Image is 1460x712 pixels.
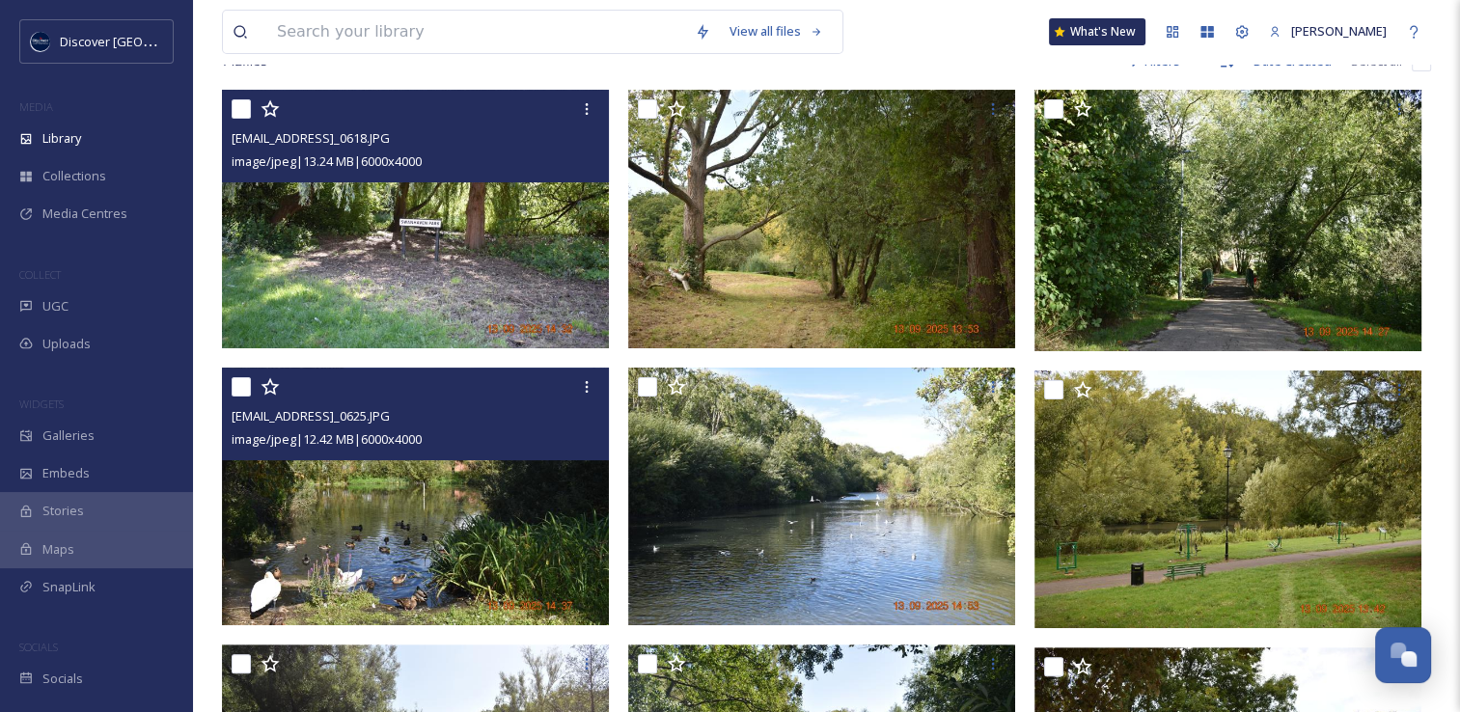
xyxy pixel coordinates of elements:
img: ext_1757786644.761892_SwanhavenPark@gmail.com-DSC_0625.JPG [222,367,609,625]
span: image/jpeg | 12.42 MB | 6000 x 4000 [232,430,422,448]
span: SnapLink [42,578,96,596]
span: UGC [42,297,69,315]
a: [PERSON_NAME] [1259,13,1396,50]
span: Stories [42,502,84,520]
span: COLLECT [19,267,61,282]
span: Library [42,129,81,148]
span: Discover [GEOGRAPHIC_DATA] [60,32,235,50]
button: Open Chat [1375,627,1431,683]
span: Maps [42,540,74,559]
span: Uploads [42,335,91,353]
input: Search your library [267,11,685,53]
img: ext_1757786470.526337_SwanhavenPark@gmail.com-DSC_0610.JPG [1034,370,1421,629]
img: Untitled%20design%20%282%29.png [31,32,50,51]
span: SOCIALS [19,640,58,654]
span: Socials [42,670,83,688]
img: ext_1757786644.920388_SwanhavenPark@gmail.com-DSC_0618.JPG [222,90,609,348]
span: WIDGETS [19,397,64,411]
span: [EMAIL_ADDRESS]_0625.JPG [232,407,390,424]
img: ext_1757786473.246715_SwanhavenPark@gmail.com-DSC_0639.JPG [628,367,1015,625]
a: View all files [720,13,833,50]
span: [EMAIL_ADDRESS]_0618.JPG [232,129,390,147]
span: Media Centres [42,205,127,223]
span: Embeds [42,464,90,482]
img: ext_1757786644.784271_SwanhavenPark@gmail.com-DSC_0616.JPG [1034,90,1426,351]
a: What's New [1049,18,1145,45]
span: image/jpeg | 13.24 MB | 6000 x 4000 [232,152,422,170]
span: Galleries [42,426,95,445]
span: [PERSON_NAME] [1291,22,1387,40]
img: ext_1757786644.892991_SwanhavenPark@gmail.com-DSC_0613.JPG [628,90,1015,348]
span: Collections [42,167,106,185]
span: MEDIA [19,99,53,114]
